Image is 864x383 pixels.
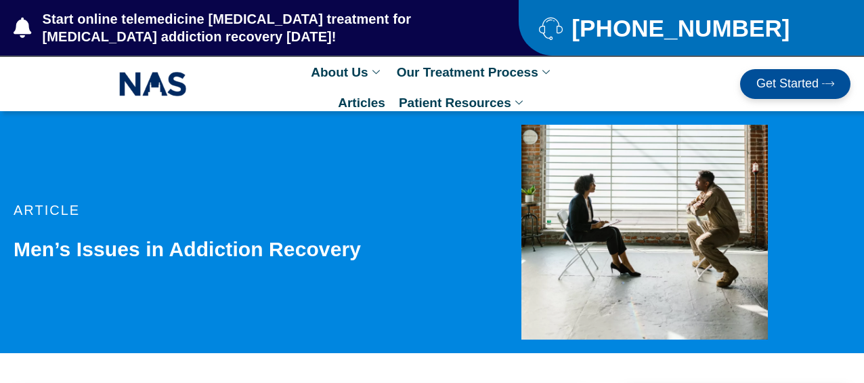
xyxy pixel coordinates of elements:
[740,69,850,99] a: Get Started
[304,57,389,87] a: About Us
[14,237,439,262] h1: Men’s Issues in Addiction Recovery
[756,77,819,91] span: Get Started
[539,16,830,40] a: [PHONE_NUMBER]
[14,10,465,45] a: Start online telemedicine [MEDICAL_DATA] treatment for [MEDICAL_DATA] addiction recovery [DATE]!
[521,125,769,340] img: Man having a therapy session
[390,57,560,87] a: Our Treatment Process
[331,87,392,118] a: Articles
[119,68,187,100] img: NAS_email_signature-removebg-preview.png
[392,87,533,118] a: Patient Resources
[568,20,790,37] span: [PHONE_NUMBER]
[14,203,439,217] p: article
[39,10,465,45] span: Start online telemedicine [MEDICAL_DATA] treatment for [MEDICAL_DATA] addiction recovery [DATE]!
